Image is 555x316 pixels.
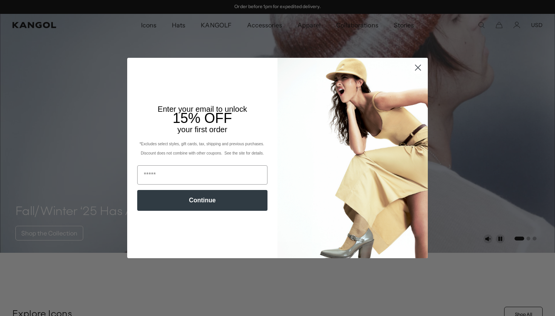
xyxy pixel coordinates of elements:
[137,190,267,211] button: Continue
[140,142,265,155] span: *Excludes select styles, gift cards, tax, shipping and previous purchases. Discount does not comb...
[177,125,227,134] span: your first order
[158,105,247,113] span: Enter your email to unlock
[411,61,425,74] button: Close dialog
[137,165,267,185] input: Email
[277,58,428,258] img: 93be19ad-e773-4382-80b9-c9d740c9197f.jpeg
[173,110,232,126] span: 15% OFF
